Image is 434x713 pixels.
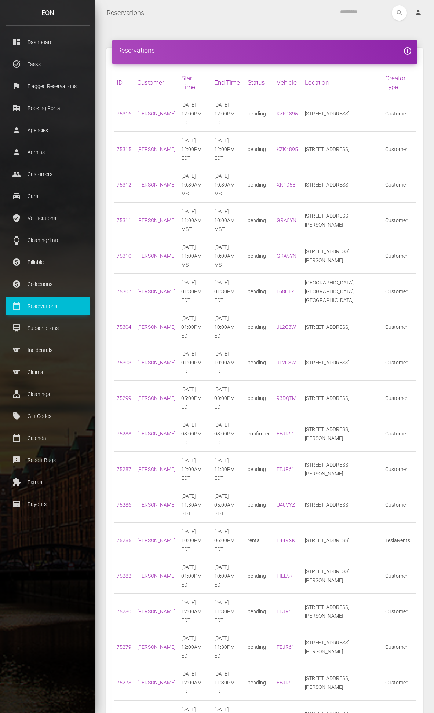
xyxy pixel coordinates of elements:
[245,345,274,381] td: pending
[245,203,274,238] td: pending
[211,629,244,665] td: [DATE] 11:30PM EDT
[178,345,211,381] td: [DATE] 01:00PM EDT
[392,5,407,21] button: search
[403,47,412,54] a: add_circle_outline
[178,416,211,452] td: [DATE] 08:00PM EDT
[6,209,90,227] a: verified_user Verifications
[117,680,131,686] a: 75278
[211,345,244,381] td: [DATE] 10:00AM EDT
[382,274,416,309] td: Customer
[6,231,90,249] a: watch Cleaning/Late
[11,213,84,224] p: Verifications
[6,363,90,381] a: sports Claims
[302,416,383,452] td: [STREET_ADDRESS][PERSON_NAME]
[107,4,144,22] a: Reservations
[302,203,383,238] td: [STREET_ADDRESS][PERSON_NAME]
[277,537,295,543] a: E44VXK
[409,5,428,20] a: person
[302,274,383,309] td: [GEOGRAPHIC_DATA], [GEOGRAPHIC_DATA], [GEOGRAPHIC_DATA]
[134,69,178,96] th: Customer
[178,203,211,238] td: [DATE] 11:00AM MST
[277,644,295,650] a: FEJR61
[137,182,175,188] a: [PERSON_NAME]
[178,629,211,665] td: [DATE] 12:00AM EDT
[178,274,211,309] td: [DATE] 01:30PM EDT
[245,416,274,452] td: confirmed
[117,395,131,401] a: 75299
[178,665,211,701] td: [DATE] 12:00AM EDT
[382,594,416,629] td: Customer
[277,609,295,614] a: FEJR61
[117,46,412,55] h4: Reservations
[245,238,274,274] td: pending
[245,594,274,629] td: pending
[137,466,175,472] a: [PERSON_NAME]
[211,309,244,345] td: [DATE] 10:00AM EDT
[245,69,274,96] th: Status
[117,537,131,543] a: 75285
[302,487,383,523] td: [STREET_ADDRESS]
[6,407,90,425] a: local_offer Gift Codes
[211,132,244,167] td: [DATE] 12:00PM EDT
[178,69,211,96] th: Start Time
[277,146,298,152] a: KZK4895
[6,451,90,469] a: feedback Report Bugs
[302,594,383,629] td: [STREET_ADDRESS][PERSON_NAME]
[178,132,211,167] td: [DATE] 12:00PM EDT
[117,182,131,188] a: 75312
[117,324,131,330] a: 75304
[245,96,274,132] td: pending
[137,680,175,686] a: [PERSON_NAME]
[117,217,131,223] a: 75311
[11,279,84,290] p: Collections
[11,499,84,510] p: Payouts
[382,665,416,701] td: Customer
[403,47,412,55] i: add_circle_outline
[211,523,244,558] td: [DATE] 06:00PM EDT
[117,609,131,614] a: 75280
[382,629,416,665] td: Customer
[302,96,383,132] td: [STREET_ADDRESS]
[117,111,131,117] a: 75316
[6,495,90,513] a: money Payouts
[137,253,175,259] a: [PERSON_NAME]
[277,288,294,294] a: L68UTZ
[382,167,416,203] td: Customer
[178,452,211,487] td: [DATE] 12:00AM EDT
[117,288,131,294] a: 75307
[415,9,422,16] i: person
[211,416,244,452] td: [DATE] 08:00PM EDT
[211,665,244,701] td: [DATE] 11:30PM EDT
[211,203,244,238] td: [DATE] 10:00AM MST
[117,573,131,579] a: 75282
[302,523,383,558] td: [STREET_ADDRESS]
[178,487,211,523] td: [DATE] 11:30AM PDT
[6,341,90,359] a: sports Incidentals
[277,502,295,508] a: U40VYZ
[6,77,90,95] a: flag Flagged Reservations
[11,81,84,92] p: Flagged Reservations
[117,360,131,365] a: 75303
[211,96,244,132] td: [DATE] 12:00PM EDT
[302,452,383,487] td: [STREET_ADDRESS][PERSON_NAME]
[6,253,90,271] a: paid Billable
[117,502,131,508] a: 75286
[302,665,383,701] td: [STREET_ADDRESS][PERSON_NAME]
[274,69,302,96] th: Vehicle
[302,309,383,345] td: [STREET_ADDRESS]
[11,323,84,334] p: Subscriptions
[382,69,416,96] th: Creator Type
[137,288,175,294] a: [PERSON_NAME]
[6,99,90,117] a: corporate_fare Booking Portal
[211,594,244,629] td: [DATE] 11:30PM EDT
[178,594,211,629] td: [DATE] 12:00AM EDT
[6,187,90,205] a: drive_eta Cars
[211,69,244,96] th: End Time
[302,238,383,274] td: [STREET_ADDRESS][PERSON_NAME]
[117,146,131,152] a: 75315
[302,69,383,96] th: Location
[178,558,211,594] td: [DATE] 01:00PM EDT
[382,416,416,452] td: Customer
[137,537,175,543] a: [PERSON_NAME]
[302,629,383,665] td: [STREET_ADDRESS][PERSON_NAME]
